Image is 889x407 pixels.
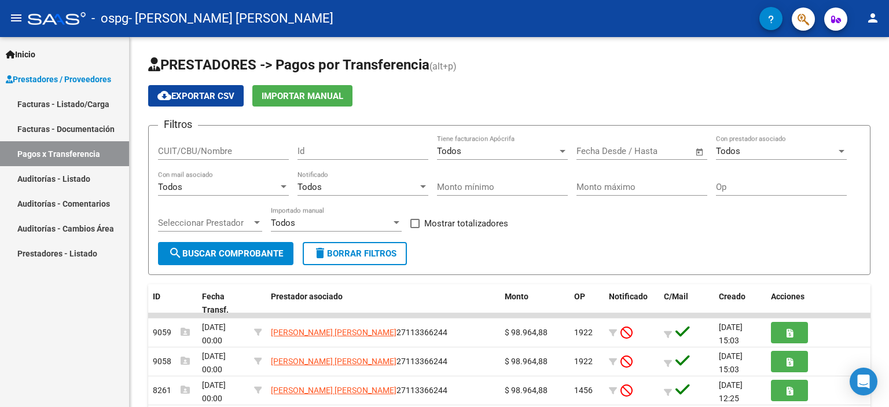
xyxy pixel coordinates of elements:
span: Fecha Transf. [202,292,229,314]
span: [DATE] 00:00 [202,380,226,403]
span: 9058 [153,357,190,366]
span: Borrar Filtros [313,248,396,259]
button: Open calendar [693,145,707,159]
span: Monto [505,292,528,301]
span: [DATE] 15:03 [719,322,743,345]
datatable-header-cell: C/Mail [659,284,714,322]
button: Buscar Comprobante [158,242,293,265]
h3: Filtros [158,116,198,133]
mat-icon: search [168,246,182,260]
span: $ 98.964,88 [505,357,548,366]
datatable-header-cell: OP [570,284,604,322]
span: Mostrar totalizadores [424,217,508,230]
span: Todos [297,182,322,192]
input: Fecha fin [634,146,690,156]
div: Open Intercom Messenger [850,368,877,395]
span: [DATE] 15:03 [719,351,743,374]
datatable-header-cell: Notificado [604,284,659,322]
mat-icon: delete [313,246,327,260]
datatable-header-cell: Acciones [766,284,870,322]
span: [DATE] 00:00 [202,351,226,374]
span: (alt+p) [429,61,457,72]
span: C/Mail [664,292,688,301]
span: - [PERSON_NAME] [PERSON_NAME] [128,6,333,31]
span: Todos [158,182,182,192]
button: Importar Manual [252,85,352,107]
span: 8261 [153,386,190,395]
span: ID [153,292,160,301]
span: Todos [437,146,461,156]
span: 1922 [574,357,593,366]
span: OP [574,292,585,301]
span: Todos [271,218,295,228]
span: $ 98.964,88 [505,328,548,337]
span: Prestador asociado [271,292,343,301]
span: Creado [719,292,745,301]
span: Exportar CSV [157,91,234,101]
datatable-header-cell: Prestador asociado [266,284,500,322]
span: 27113366244 [271,386,447,395]
datatable-header-cell: Fecha Transf. [197,284,249,322]
span: 1922 [574,328,593,337]
span: PRESTADORES -> Pagos por Transferencia [148,57,429,73]
mat-icon: menu [9,11,23,25]
span: 27113366244 [271,328,447,337]
span: [PERSON_NAME] [PERSON_NAME] [271,357,396,366]
span: [PERSON_NAME] [PERSON_NAME] [271,328,396,337]
span: 1456 [574,386,593,395]
span: Importar Manual [262,91,343,101]
span: [PERSON_NAME] [PERSON_NAME] [271,386,396,395]
span: $ 98.964,88 [505,386,548,395]
span: 27113366244 [271,357,447,366]
datatable-header-cell: Monto [500,284,570,322]
mat-icon: cloud_download [157,89,171,102]
span: Inicio [6,48,35,61]
span: Buscar Comprobante [168,248,283,259]
button: Borrar Filtros [303,242,407,265]
span: - ospg [91,6,128,31]
span: [DATE] 12:25 [719,380,743,403]
input: Fecha inicio [576,146,623,156]
span: 9059 [153,328,190,337]
span: Seleccionar Prestador [158,218,252,228]
span: [DATE] 00:00 [202,322,226,345]
datatable-header-cell: ID [148,284,197,322]
button: Exportar CSV [148,85,244,107]
datatable-header-cell: Creado [714,284,766,322]
span: Todos [716,146,740,156]
mat-icon: person [866,11,880,25]
span: Notificado [609,292,648,301]
span: Acciones [771,292,804,301]
span: Prestadores / Proveedores [6,73,111,86]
